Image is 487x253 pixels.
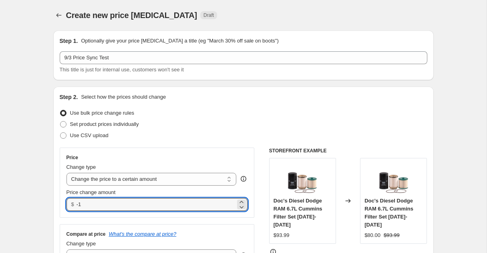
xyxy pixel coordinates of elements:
span: Use CSV upload [70,132,109,138]
img: DGF430_DGF401_P5335_2_80x.png [378,162,410,194]
span: $ [71,201,74,207]
h3: Compare at price [66,231,106,237]
button: Price change jobs [53,10,64,21]
button: What's the compare at price? [109,231,177,237]
span: This title is just for internal use, customers won't see it [60,67,184,73]
strike: $93.99 [384,231,400,239]
p: Optionally give your price [MEDICAL_DATA] a title (eg "March 30% off sale on boots") [81,37,278,45]
p: Select how the prices should change [81,93,166,101]
span: Draft [203,12,214,18]
img: DGF430_DGF401_P5335_2_80x.png [286,162,318,194]
input: 80.00 [76,198,235,211]
span: Change type [66,164,96,170]
span: Doc's Diesel Dodge RAM 6.7L Cummins Filter Set [DATE]-[DATE] [274,198,322,228]
span: Change type [66,241,96,247]
h3: Price [66,154,78,161]
div: $93.99 [274,231,290,239]
h2: Step 1. [60,37,78,45]
span: Set product prices individually [70,121,139,127]
span: Use bulk price change rules [70,110,134,116]
h2: Step 2. [60,93,78,101]
span: Price change amount [66,189,116,195]
input: 30% off holiday sale [60,51,427,64]
div: help [239,175,248,183]
span: Create new price [MEDICAL_DATA] [66,11,197,20]
h6: STOREFRONT EXAMPLE [269,148,427,154]
div: $80.00 [364,231,380,239]
span: Doc's Diesel Dodge RAM 6.7L Cummins Filter Set [DATE]-[DATE] [364,198,413,228]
